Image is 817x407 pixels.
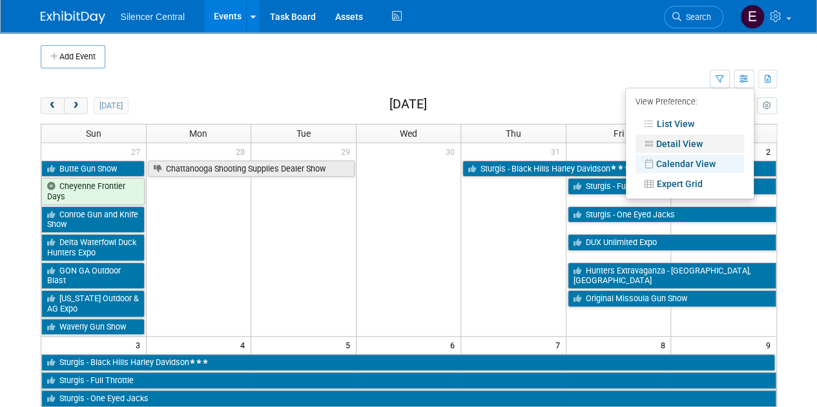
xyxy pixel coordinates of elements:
a: GON GA Outdoor Blast [41,263,145,289]
span: 7 [554,337,566,353]
a: Delta Waterfowl Duck Hunters Expo [41,234,145,261]
a: Sturgis - Full Throttle [41,372,776,389]
h2: [DATE] [389,97,426,112]
a: Butte Gun Show [41,161,145,177]
button: myCustomButton [757,97,776,114]
span: 4 [239,337,251,353]
a: [US_STATE] Outdoor & AG Expo [41,290,145,317]
span: Search [681,12,711,22]
span: 2 [765,143,776,159]
i: Personalize Calendar [763,102,771,110]
a: Sturgis - Black Hills Harley Davidson [462,161,776,177]
span: Sun [86,128,101,139]
span: 30 [444,143,460,159]
a: Detail View [636,135,744,153]
a: Sturgis - One Eyed Jacks [568,206,776,223]
a: Sturgis - Black Hills Harley Davidson [41,354,775,371]
a: List View [636,115,744,133]
a: Waverly Gun Show [41,319,145,335]
a: Hunters Extravaganza - [GEOGRAPHIC_DATA], [GEOGRAPHIC_DATA] [568,263,776,289]
span: 31 [550,143,566,159]
span: 5 [344,337,356,353]
div: View Preference: [636,93,744,113]
a: Expert Grid [636,175,744,193]
img: Eduardo Contreras [740,5,765,29]
span: 27 [130,143,146,159]
a: Chattanooga Shooting Supplies Dealer Show [148,161,355,177]
span: Wed [400,128,417,139]
a: DUX Unlimited Expo [568,234,776,251]
a: Cheyenne Frontier Days [41,178,145,204]
span: 6 [449,337,460,353]
button: prev [41,97,65,114]
span: Mon [189,128,207,139]
span: 29 [340,143,356,159]
span: 9 [765,337,776,353]
a: Original Missoula Gun Show [568,290,776,307]
button: next [64,97,88,114]
a: Calendar View [636,155,744,173]
button: [DATE] [94,97,128,114]
button: Add Event [41,45,105,68]
span: Thu [506,128,521,139]
a: Search [664,6,723,28]
span: 3 [134,337,146,353]
span: 8 [659,337,670,353]
img: ExhibitDay [41,11,105,24]
span: Silencer Central [121,12,185,22]
a: Conroe Gun and Knife Show [41,206,145,233]
a: Sturgis - Full Throttle [568,178,776,195]
span: Tue [296,128,311,139]
a: Sturgis - One Eyed Jacks [41,390,776,407]
span: 28 [234,143,251,159]
span: Fri [614,128,624,139]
